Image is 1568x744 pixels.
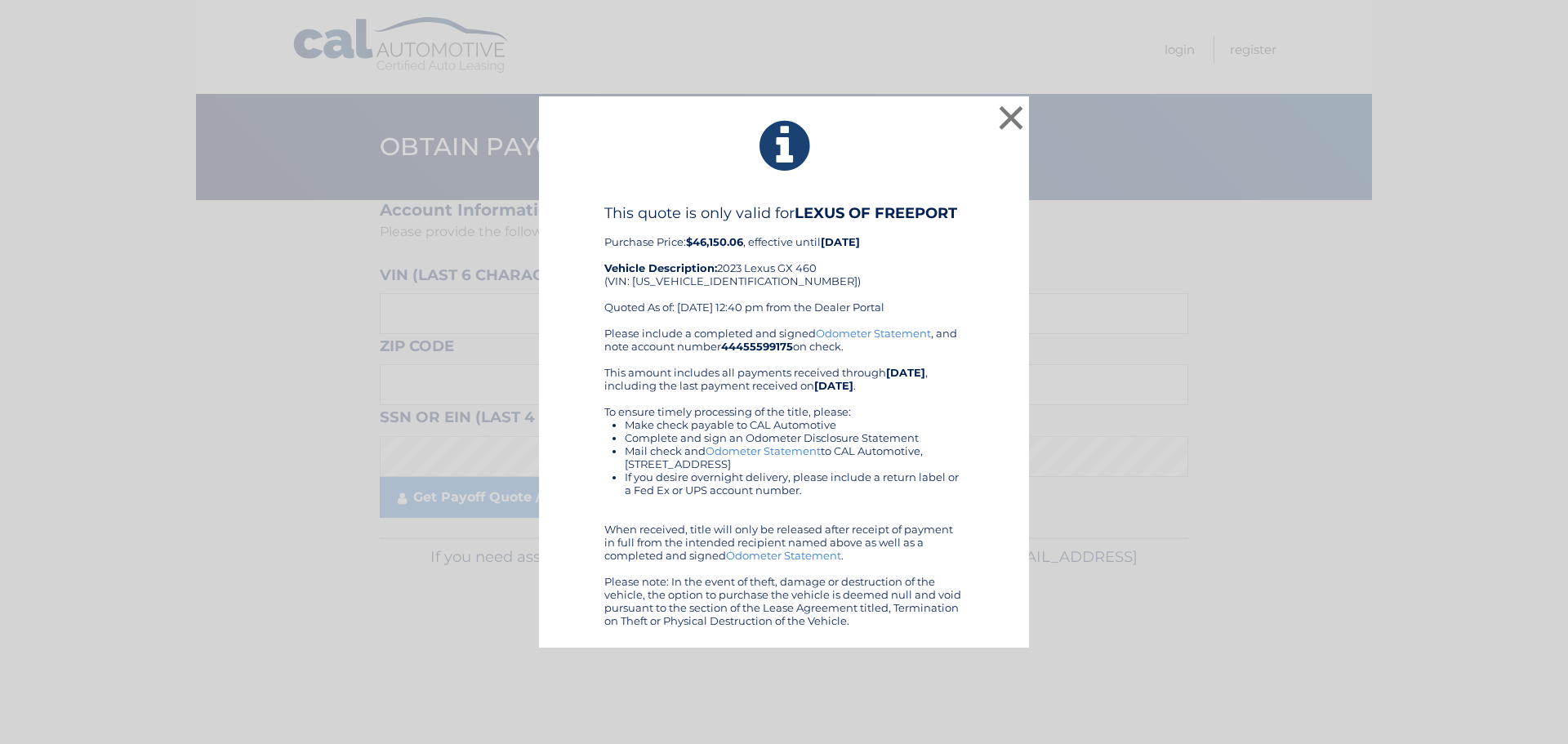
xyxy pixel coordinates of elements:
[686,235,743,248] b: $46,150.06
[814,379,853,392] b: [DATE]
[795,204,957,222] b: LEXUS OF FREEPORT
[726,549,841,562] a: Odometer Statement
[706,444,821,457] a: Odometer Statement
[721,340,793,353] b: 44455599175
[995,101,1027,134] button: ×
[625,470,964,497] li: If you desire overnight delivery, please include a return label or a Fed Ex or UPS account number.
[625,418,964,431] li: Make check payable to CAL Automotive
[604,327,964,627] div: Please include a completed and signed , and note account number on check. This amount includes al...
[604,204,964,222] h4: This quote is only valid for
[821,235,860,248] b: [DATE]
[886,366,925,379] b: [DATE]
[816,327,931,340] a: Odometer Statement
[625,444,964,470] li: Mail check and to CAL Automotive, [STREET_ADDRESS]
[604,261,717,274] strong: Vehicle Description:
[604,204,964,327] div: Purchase Price: , effective until 2023 Lexus GX 460 (VIN: [US_VEHICLE_IDENTIFICATION_NUMBER]) Quo...
[625,431,964,444] li: Complete and sign an Odometer Disclosure Statement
